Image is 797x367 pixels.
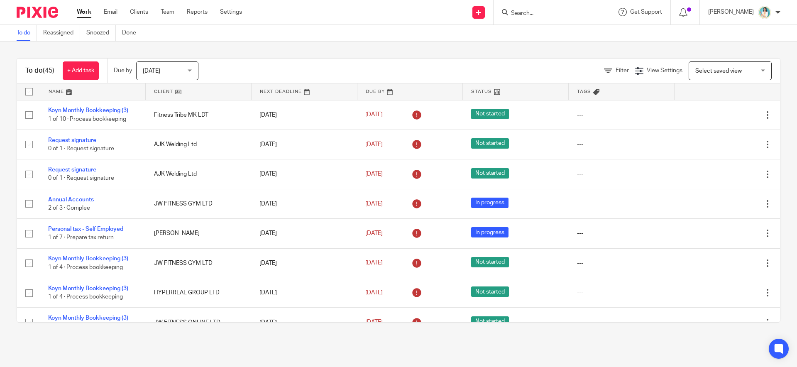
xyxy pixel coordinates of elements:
[48,226,123,232] a: Personal tax - Self Employed
[48,197,94,203] a: Annual Accounts
[577,259,666,267] div: ---
[365,260,383,266] span: [DATE]
[251,219,357,248] td: [DATE]
[130,8,148,16] a: Clients
[577,89,591,94] span: Tags
[48,286,128,291] a: Koyn Monthly Bookkeeping (3)
[17,7,58,18] img: Pixie
[146,248,252,278] td: JW FITNESS GYM LTD
[251,100,357,130] td: [DATE]
[471,198,509,208] span: In progress
[758,6,771,19] img: Koyn.jpg
[251,189,357,218] td: [DATE]
[48,146,114,152] span: 0 of 1 · Request signature
[708,8,754,16] p: [PERSON_NAME]
[471,227,509,237] span: In progress
[251,308,357,337] td: [DATE]
[146,219,252,248] td: [PERSON_NAME]
[77,8,91,16] a: Work
[695,68,742,74] span: Select saved view
[630,9,662,15] span: Get Support
[48,116,126,122] span: 1 of 10 · Process bookkeeping
[86,25,116,41] a: Snoozed
[471,138,509,149] span: Not started
[122,25,142,41] a: Done
[48,235,114,241] span: 1 of 7 · Prepare tax return
[48,315,128,321] a: Koyn Monthly Bookkeeping (3)
[251,278,357,308] td: [DATE]
[365,201,383,207] span: [DATE]
[510,10,585,17] input: Search
[17,25,37,41] a: To do
[577,229,666,237] div: ---
[146,100,252,130] td: Fitness Tribe MK LDT
[251,130,357,159] td: [DATE]
[146,189,252,218] td: JW FITNESS GYM LTD
[251,159,357,189] td: [DATE]
[577,111,666,119] div: ---
[647,68,682,73] span: View Settings
[48,264,123,270] span: 1 of 4 · Process bookkeeping
[146,278,252,308] td: HYPERREAL GROUP LTD
[146,159,252,189] td: AJK Welding Ltd
[365,112,383,118] span: [DATE]
[471,168,509,179] span: Not started
[251,248,357,278] td: [DATE]
[577,170,666,178] div: ---
[471,257,509,267] span: Not started
[471,286,509,297] span: Not started
[365,142,383,147] span: [DATE]
[143,68,160,74] span: [DATE]
[471,316,509,327] span: Not started
[63,61,99,80] a: + Add task
[43,67,54,74] span: (45)
[25,66,54,75] h1: To do
[365,171,383,177] span: [DATE]
[146,130,252,159] td: AJK Welding Ltd
[365,230,383,236] span: [DATE]
[471,109,509,119] span: Not started
[48,167,96,173] a: Request signature
[365,290,383,296] span: [DATE]
[48,256,128,262] a: Koyn Monthly Bookkeeping (3)
[577,140,666,149] div: ---
[48,108,128,113] a: Koyn Monthly Bookkeeping (3)
[577,289,666,297] div: ---
[104,8,117,16] a: Email
[114,66,132,75] p: Due by
[48,137,96,143] a: Request signature
[146,308,252,337] td: JW FITNESS ONLINE LTD
[220,8,242,16] a: Settings
[365,319,383,325] span: [DATE]
[48,176,114,181] span: 0 of 1 · Request signature
[577,318,666,327] div: ---
[161,8,174,16] a: Team
[577,200,666,208] div: ---
[43,25,80,41] a: Reassigned
[48,205,90,211] span: 2 of 3 · Complee
[48,294,123,300] span: 1 of 4 · Process bookkeeping
[187,8,208,16] a: Reports
[616,68,629,73] span: Filter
